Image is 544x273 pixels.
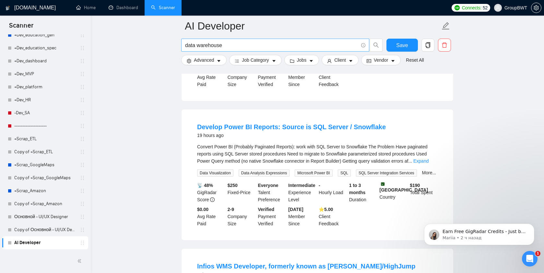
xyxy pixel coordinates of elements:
[14,42,76,55] a: +Dev_education_spec
[257,182,287,203] div: Talent Preference
[197,169,233,177] span: Data Visualization
[14,236,76,249] a: AI Developer
[257,206,287,227] div: Payment Verified
[349,58,353,63] span: caret-down
[210,197,215,202] span: info-circle
[522,251,538,267] iframe: Intercom live chat
[80,214,85,219] span: holder
[361,43,365,47] span: info-circle
[438,42,451,48] span: delete
[462,4,481,11] span: Connects:
[319,207,333,212] b: ⭐️ 5.00
[327,58,332,63] span: user
[80,45,85,51] span: holder
[396,41,408,49] span: Save
[370,39,383,52] button: search
[535,251,540,256] span: 1
[378,182,409,203] div: Country
[80,240,85,245] span: holder
[14,171,76,184] a: Copy of +Scrap_GoogleMaps
[374,56,388,64] span: Vendor
[380,182,384,186] img: 🇵🇰
[14,55,76,68] a: +Dev_dashboard
[235,58,239,63] span: bars
[196,182,226,203] div: GigRadar Score
[14,210,76,223] a: Основной - UI/UX Designer
[297,56,307,64] span: Jobs
[196,206,226,227] div: Avg Rate Paid
[242,56,269,64] span: Job Category
[287,206,317,227] div: Member Since
[80,97,85,103] span: holder
[80,188,85,193] span: holder
[290,58,294,63] span: folder
[287,182,317,203] div: Experience Level
[194,56,214,64] span: Advanced
[6,3,10,13] img: logo
[295,169,333,177] span: Microsoft Power BI
[317,67,348,88] div: Client Feedback
[380,182,428,192] b: [GEOGRAPHIC_DATA]
[197,143,438,165] div: Convert Power BI (Probably Paginated Reports): work with SQL Server to Snowflake The Problem Have...
[228,183,238,188] b: $ 250
[239,169,290,177] span: Data Analysis Expressions
[257,67,287,88] div: Payment Verified
[80,227,85,232] span: holder
[406,56,424,64] a: Reset All
[197,131,386,139] div: 19 hours ago
[14,68,76,81] a: +Dev_MVP
[77,258,84,264] span: double-left
[197,183,213,188] b: 📡 48%
[14,119,76,132] a: --------------------
[109,5,138,10] a: dashboardDashboard
[80,123,85,129] span: holder
[197,123,386,130] a: Develop Power BI Reports: Source is SQL Server / Snowflake
[80,58,85,64] span: holder
[226,182,257,203] div: Fixed-Price
[217,58,221,63] span: caret-down
[349,183,366,195] b: 1 to 3 months
[14,158,76,171] a: +Scrap_GoogleMaps
[317,206,348,227] div: Client Feedback
[80,136,85,142] span: holder
[14,184,76,197] a: +Scrap_Amazon
[197,207,208,212] b: $0.00
[408,182,439,203] div: Total Spent
[80,84,85,90] span: holder
[226,206,257,227] div: Company Size
[151,5,175,10] a: searchScanner
[455,5,460,10] img: upwork-logo.png
[414,210,544,255] iframe: Intercom notifications сообщение
[410,183,420,188] b: $ 190
[181,55,227,65] button: settingAdvancedcaret-down
[334,56,346,64] span: Client
[322,55,359,65] button: userClientcaret-down
[14,81,76,93] a: +Dev_platform
[80,110,85,116] span: holder
[531,5,541,10] a: setting
[413,158,429,164] a: Expand
[287,67,317,88] div: Member Since
[338,169,351,177] span: SQL
[228,207,234,212] b: 2-9
[348,182,378,203] div: Duration
[185,41,358,49] input: Search Freelance Jobs...
[386,39,418,52] button: Save
[187,58,191,63] span: setting
[438,39,451,52] button: delete
[361,55,401,65] button: idcardVendorcaret-down
[483,4,488,11] span: 52
[284,55,319,65] button: folderJobscaret-down
[421,39,434,52] button: copy
[319,183,320,188] b: -
[14,106,76,119] a: -Dev_SA
[196,67,226,88] div: Avg Rate Paid
[442,22,450,30] span: edit
[80,149,85,155] span: holder
[14,223,76,236] a: Copy of Основной - UI/UX Designer
[258,183,278,188] b: Everyone
[367,58,371,63] span: idcard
